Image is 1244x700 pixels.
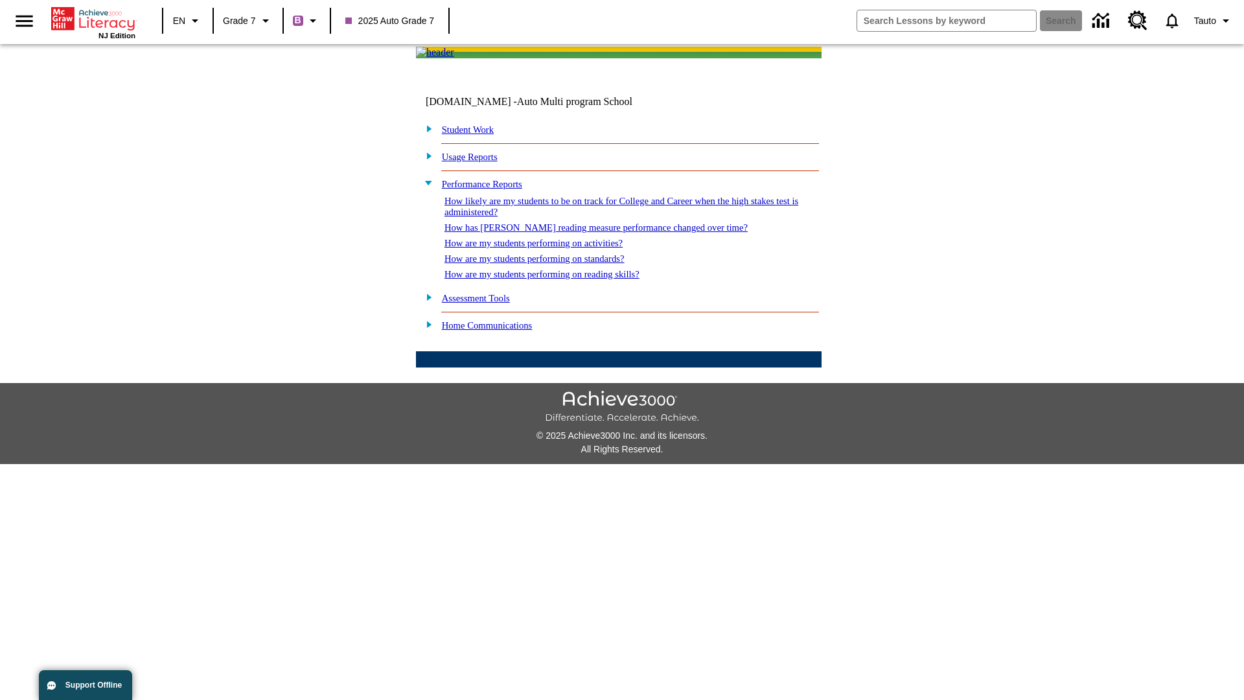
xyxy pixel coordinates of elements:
[419,122,433,134] img: plus.gif
[419,177,433,189] img: minus.gif
[442,320,533,331] a: Home Communications
[444,253,625,264] a: How are my students performing on standards?
[442,152,498,162] a: Usage Reports
[65,681,122,690] span: Support Offline
[218,9,279,32] button: Grade: Grade 7, Select a grade
[39,670,132,700] button: Support Offline
[444,222,748,233] a: How has [PERSON_NAME] reading measure performance changed over time?
[173,14,185,28] span: EN
[5,2,43,40] button: Open side menu
[416,47,454,58] img: header
[444,238,623,248] a: How are my students performing on activities?
[444,196,798,217] a: How likely are my students to be on track for College and Career when the high stakes test is adm...
[444,269,639,279] a: How are my students performing on reading skills?
[857,10,1036,31] input: search field
[426,96,664,108] td: [DOMAIN_NAME] -
[419,291,433,303] img: plus.gif
[442,179,522,189] a: Performance Reports
[51,5,135,40] div: Home
[419,318,433,330] img: plus.gif
[442,293,510,303] a: Assessment Tools
[1155,4,1189,38] a: Notifications
[442,124,494,135] a: Student Work
[295,12,301,29] span: B
[419,150,433,161] img: plus.gif
[167,9,209,32] button: Language: EN, Select a language
[545,391,699,424] img: Achieve3000 Differentiate Accelerate Achieve
[98,32,135,40] span: NJ Edition
[517,96,632,107] nobr: Auto Multi program School
[223,14,256,28] span: Grade 7
[288,9,326,32] button: Boost Class color is purple. Change class color
[1194,14,1216,28] span: Tauto
[1085,3,1120,39] a: Data Center
[1120,3,1155,38] a: Resource Center, Will open in new tab
[1189,9,1239,32] button: Profile/Settings
[345,14,435,28] span: 2025 Auto Grade 7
